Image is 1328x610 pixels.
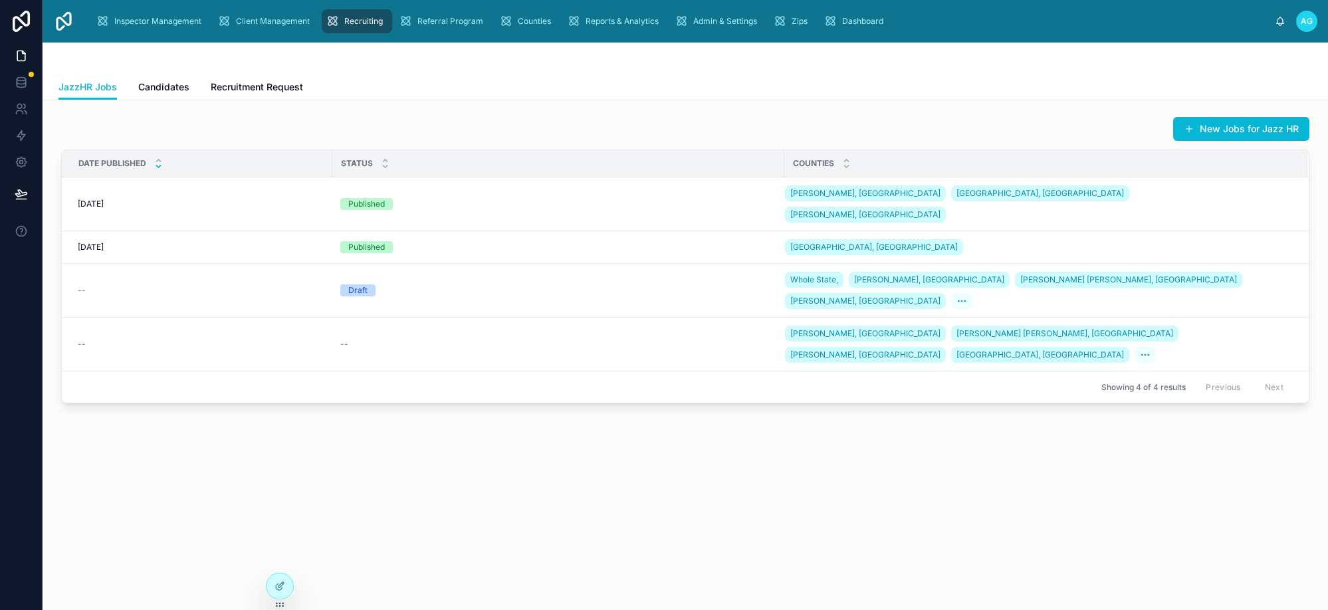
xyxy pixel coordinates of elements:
[211,75,303,102] a: Recruitment Request
[785,293,946,309] a: [PERSON_NAME], [GEOGRAPHIC_DATA]
[854,274,1004,285] span: [PERSON_NAME], [GEOGRAPHIC_DATA]
[138,80,189,94] span: Candidates
[790,209,941,220] span: [PERSON_NAME], [GEOGRAPHIC_DATA]
[790,328,941,339] span: [PERSON_NAME], [GEOGRAPHIC_DATA]
[793,158,834,169] span: Counties
[78,285,86,296] span: --
[820,9,893,33] a: Dashboard
[951,185,1129,201] a: [GEOGRAPHIC_DATA], [GEOGRAPHIC_DATA]
[344,16,383,27] span: Recruiting
[78,199,324,209] a: [DATE]
[340,339,776,350] a: --
[842,16,883,27] span: Dashboard
[495,9,560,33] a: Counties
[78,242,324,253] a: [DATE]
[322,9,392,33] a: Recruiting
[790,188,941,199] span: [PERSON_NAME], [GEOGRAPHIC_DATA]
[785,207,946,223] a: [PERSON_NAME], [GEOGRAPHIC_DATA]
[693,16,757,27] span: Admin & Settings
[790,350,941,360] span: [PERSON_NAME], [GEOGRAPHIC_DATA]
[790,274,838,285] span: Whole State,
[951,347,1129,363] a: [GEOGRAPHIC_DATA], [GEOGRAPHIC_DATA]
[792,16,808,27] span: Zips
[417,16,483,27] span: Referral Program
[348,198,385,210] div: Published
[114,16,201,27] span: Inspector Management
[78,339,324,350] a: --
[951,326,1178,342] a: [PERSON_NAME] [PERSON_NAME], [GEOGRAPHIC_DATA]
[1015,272,1242,288] a: [PERSON_NAME] [PERSON_NAME], [GEOGRAPHIC_DATA]
[78,285,324,296] a: --
[1301,16,1313,27] span: AG
[236,16,310,27] span: Client Management
[138,75,189,102] a: Candidates
[211,80,303,94] span: Recruitment Request
[785,347,946,363] a: [PERSON_NAME], [GEOGRAPHIC_DATA]
[78,199,104,209] span: [DATE]
[1173,117,1309,141] button: New Jobs for Jazz HR
[78,339,86,350] span: --
[1101,382,1186,393] span: Showing 4 of 4 results
[518,16,551,27] span: Counties
[213,9,319,33] a: Client Management
[53,11,74,32] img: App logo
[785,323,1291,365] a: [PERSON_NAME], [GEOGRAPHIC_DATA][PERSON_NAME] [PERSON_NAME], [GEOGRAPHIC_DATA][PERSON_NAME], [GEO...
[58,75,117,100] a: JazzHR Jobs
[58,80,117,94] span: JazzHR Jobs
[849,272,1010,288] a: [PERSON_NAME], [GEOGRAPHIC_DATA]
[790,296,941,306] span: [PERSON_NAME], [GEOGRAPHIC_DATA]
[85,7,1275,36] div: scrollable content
[785,239,963,255] a: [GEOGRAPHIC_DATA], [GEOGRAPHIC_DATA]
[785,272,843,288] a: Whole State,
[785,183,1291,225] a: [PERSON_NAME], [GEOGRAPHIC_DATA][GEOGRAPHIC_DATA], [GEOGRAPHIC_DATA][PERSON_NAME], [GEOGRAPHIC_DATA]
[78,242,104,253] span: [DATE]
[1020,274,1237,285] span: [PERSON_NAME] [PERSON_NAME], [GEOGRAPHIC_DATA]
[785,269,1291,312] a: Whole State,[PERSON_NAME], [GEOGRAPHIC_DATA][PERSON_NAME] [PERSON_NAME], [GEOGRAPHIC_DATA][PERSON...
[341,158,373,169] span: Status
[785,185,946,201] a: [PERSON_NAME], [GEOGRAPHIC_DATA]
[348,241,385,253] div: Published
[563,9,668,33] a: Reports & Analytics
[956,188,1124,199] span: [GEOGRAPHIC_DATA], [GEOGRAPHIC_DATA]
[785,237,1291,258] a: [GEOGRAPHIC_DATA], [GEOGRAPHIC_DATA]
[785,326,946,342] a: [PERSON_NAME], [GEOGRAPHIC_DATA]
[78,158,146,169] span: Date published
[340,198,776,210] a: Published
[348,284,368,296] div: Draft
[395,9,493,33] a: Referral Program
[790,242,958,253] span: [GEOGRAPHIC_DATA], [GEOGRAPHIC_DATA]
[956,328,1173,339] span: [PERSON_NAME] [PERSON_NAME], [GEOGRAPHIC_DATA]
[340,284,776,296] a: Draft
[92,9,211,33] a: Inspector Management
[586,16,659,27] span: Reports & Analytics
[956,350,1124,360] span: [GEOGRAPHIC_DATA], [GEOGRAPHIC_DATA]
[769,9,817,33] a: Zips
[340,339,348,350] span: --
[671,9,766,33] a: Admin & Settings
[340,241,776,253] a: Published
